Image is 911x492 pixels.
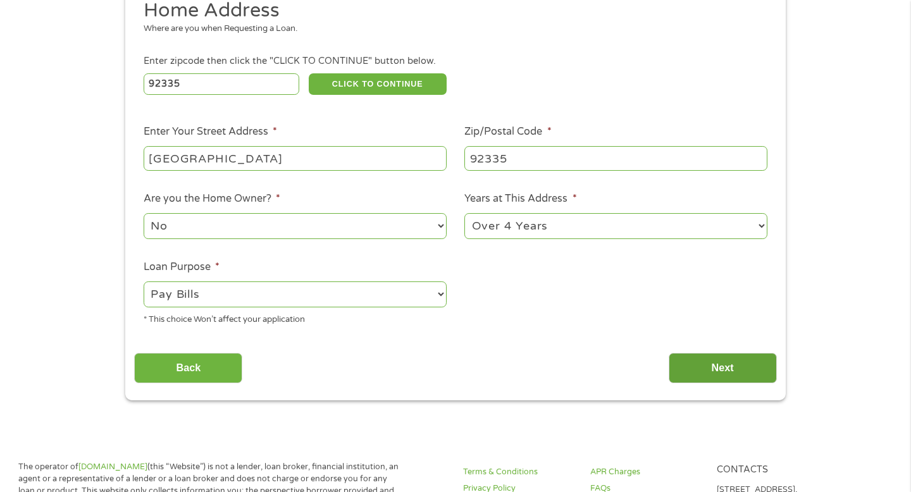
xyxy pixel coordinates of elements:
[144,309,447,326] div: * This choice Won’t affect your application
[134,353,242,384] input: Back
[463,466,574,478] a: Terms & Conditions
[144,54,767,68] div: Enter zipcode then click the "CLICK TO CONTINUE" button below.
[464,192,576,206] label: Years at This Address
[669,353,777,384] input: Next
[144,192,280,206] label: Are you the Home Owner?
[309,73,447,95] button: CLICK TO CONTINUE
[717,464,828,476] h4: Contacts
[144,146,447,170] input: 1 Main Street
[144,125,277,138] label: Enter Your Street Address
[144,261,220,274] label: Loan Purpose
[144,23,759,35] div: Where are you when Requesting a Loan.
[590,466,702,478] a: APR Charges
[464,125,551,138] label: Zip/Postal Code
[78,462,147,472] a: [DOMAIN_NAME]
[144,73,300,95] input: Enter Zipcode (e.g 01510)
